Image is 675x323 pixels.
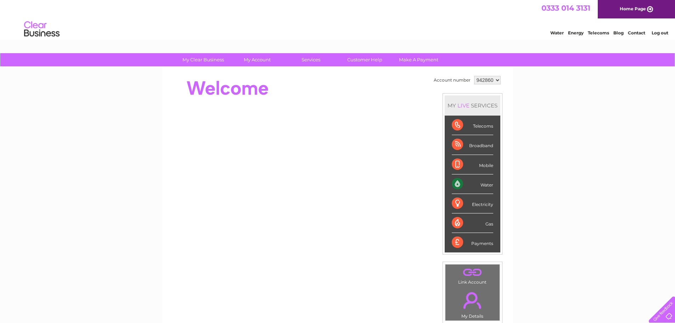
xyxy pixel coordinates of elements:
[550,30,564,35] a: Water
[613,30,624,35] a: Blog
[452,213,493,233] div: Gas
[452,116,493,135] div: Telecoms
[452,174,493,194] div: Water
[228,53,286,66] a: My Account
[452,135,493,155] div: Broadband
[452,233,493,252] div: Payments
[447,266,498,279] a: .
[389,53,448,66] a: Make A Payment
[445,264,500,286] td: Link Account
[452,155,493,174] div: Mobile
[445,95,500,116] div: MY SERVICES
[652,30,668,35] a: Log out
[541,4,590,12] a: 0333 014 3131
[445,286,500,321] td: My Details
[447,288,498,313] a: .
[568,30,584,35] a: Energy
[432,74,472,86] td: Account number
[336,53,394,66] a: Customer Help
[628,30,645,35] a: Contact
[24,18,60,40] img: logo.png
[282,53,340,66] a: Services
[456,102,471,109] div: LIVE
[174,53,232,66] a: My Clear Business
[452,194,493,213] div: Electricity
[588,30,609,35] a: Telecoms
[170,4,505,34] div: Clear Business is a trading name of Verastar Limited (registered in [GEOGRAPHIC_DATA] No. 3667643...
